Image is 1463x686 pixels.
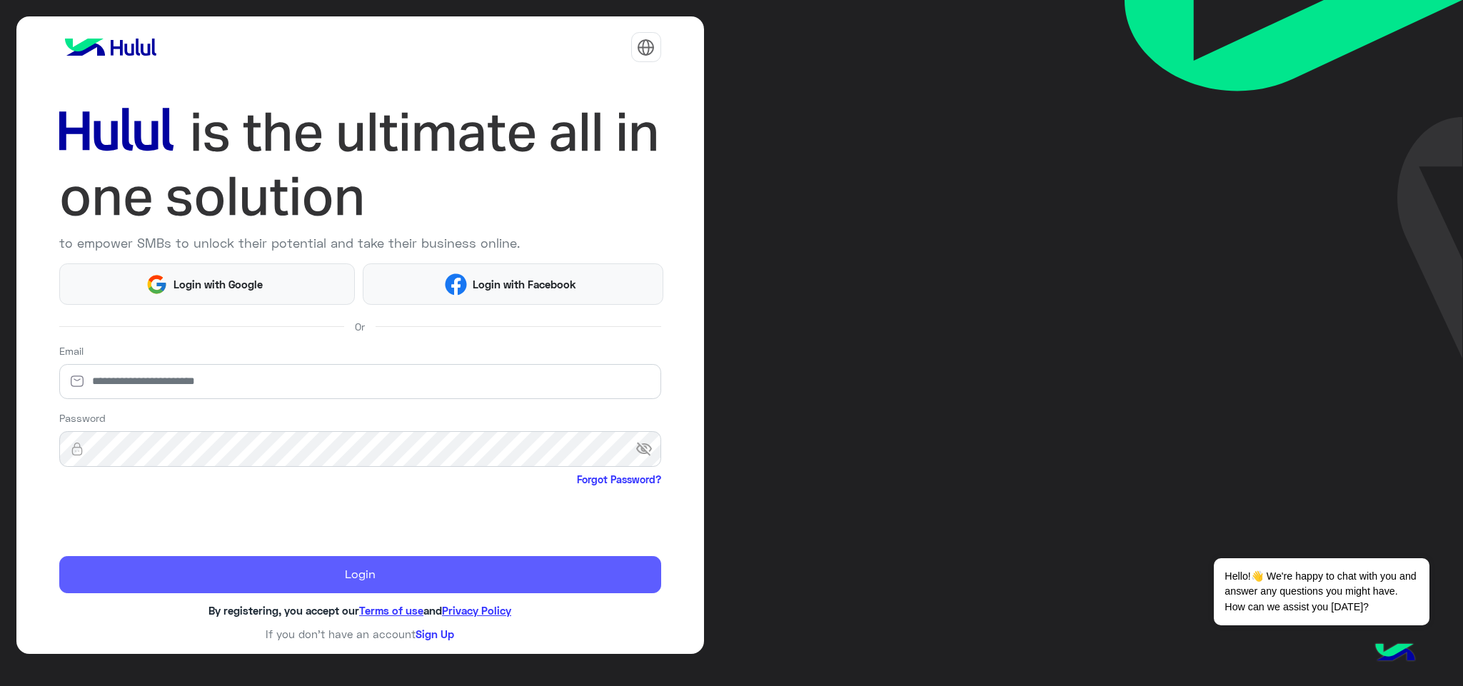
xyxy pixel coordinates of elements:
span: and [423,604,442,617]
img: lock [59,442,95,456]
img: Google [146,273,168,296]
button: Login with Facebook [363,263,664,305]
a: Sign Up [416,627,454,640]
p: to empower SMBs to unlock their potential and take their business online. [59,233,661,253]
button: Login with Google [59,263,355,305]
iframe: reCAPTCHA [59,490,276,545]
img: logo [59,33,162,61]
label: Email [59,343,84,358]
img: hululLoginTitle_EN.svg [59,100,661,228]
span: By registering, you accept our [208,604,359,617]
span: Login with Facebook [467,276,581,293]
img: email [59,374,95,388]
a: Privacy Policy [442,604,511,617]
a: Forgot Password? [577,472,661,487]
span: Hello!👋 We're happy to chat with you and answer any questions you might have. How can we assist y... [1214,558,1429,625]
img: tab [637,39,655,56]
label: Password [59,410,106,425]
img: Facebook [445,273,467,296]
button: Login [59,556,661,592]
a: Terms of use [359,604,423,617]
span: Or [355,319,365,334]
span: Login with Google [168,276,268,293]
img: hulul-logo.png [1370,629,1420,679]
span: visibility_off [635,436,661,462]
h6: If you don’t have an account [59,627,661,640]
